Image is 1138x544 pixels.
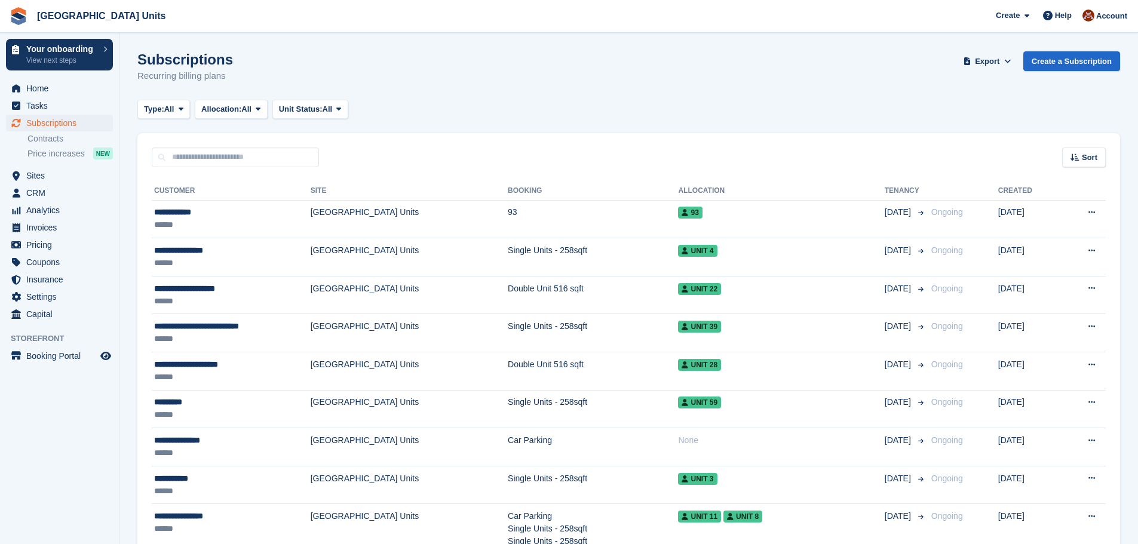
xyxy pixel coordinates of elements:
[508,238,678,276] td: Single Units - 258sqft
[508,276,678,314] td: Double Unit 516 sqft
[26,202,98,219] span: Analytics
[10,7,27,25] img: stora-icon-8386f47178a22dfd0bd8f6a31ec36ba5ce8667c1dd55bd0f319d3a0aa187defe.svg
[99,349,113,363] a: Preview store
[723,511,762,523] span: Unit 8
[6,219,113,236] a: menu
[931,511,963,521] span: Ongoing
[279,103,323,115] span: Unit Status:
[931,284,963,293] span: Ongoing
[508,200,678,238] td: 93
[931,397,963,407] span: Ongoing
[27,133,113,145] a: Contracts
[678,397,721,408] span: Unit 59
[885,434,913,447] span: [DATE]
[26,80,98,97] span: Home
[998,352,1060,391] td: [DATE]
[6,202,113,219] a: menu
[26,45,97,53] p: Your onboarding
[201,103,241,115] span: Allocation:
[678,434,884,447] div: None
[93,147,113,159] div: NEW
[998,238,1060,276] td: [DATE]
[26,288,98,305] span: Settings
[311,200,508,238] td: [GEOGRAPHIC_DATA] Units
[508,352,678,391] td: Double Unit 516 sqft
[26,185,98,201] span: CRM
[508,428,678,466] td: Car Parking
[26,348,98,364] span: Booking Portal
[195,100,268,119] button: Allocation: All
[6,97,113,114] a: menu
[311,352,508,391] td: [GEOGRAPHIC_DATA] Units
[26,115,98,131] span: Subscriptions
[137,51,233,67] h1: Subscriptions
[323,103,333,115] span: All
[152,182,311,201] th: Customer
[975,56,999,67] span: Export
[885,206,913,219] span: [DATE]
[678,359,721,371] span: Unit 28
[311,390,508,428] td: [GEOGRAPHIC_DATA] Units
[1055,10,1072,21] span: Help
[241,103,251,115] span: All
[1096,10,1127,22] span: Account
[311,276,508,314] td: [GEOGRAPHIC_DATA] Units
[1023,51,1120,71] a: Create a Subscription
[885,244,913,257] span: [DATE]
[26,97,98,114] span: Tasks
[885,472,913,485] span: [DATE]
[678,321,721,333] span: Unit 39
[6,306,113,322] a: menu
[678,207,702,219] span: 93
[996,10,1020,21] span: Create
[26,306,98,322] span: Capital
[885,396,913,408] span: [DATE]
[311,182,508,201] th: Site
[272,100,348,119] button: Unit Status: All
[6,288,113,305] a: menu
[164,103,174,115] span: All
[998,466,1060,504] td: [DATE]
[6,348,113,364] a: menu
[931,207,963,217] span: Ongoing
[6,167,113,184] a: menu
[998,182,1060,201] th: Created
[144,103,164,115] span: Type:
[885,182,927,201] th: Tenancy
[26,271,98,288] span: Insurance
[678,283,721,295] span: Unit 22
[26,254,98,271] span: Coupons
[26,219,98,236] span: Invoices
[885,510,913,523] span: [DATE]
[508,314,678,352] td: Single Units - 258sqft
[998,390,1060,428] td: [DATE]
[885,358,913,371] span: [DATE]
[137,100,190,119] button: Type: All
[137,69,233,83] p: Recurring billing plans
[27,147,113,160] a: Price increases NEW
[998,428,1060,466] td: [DATE]
[931,435,963,445] span: Ongoing
[311,314,508,352] td: [GEOGRAPHIC_DATA] Units
[26,236,98,253] span: Pricing
[311,466,508,504] td: [GEOGRAPHIC_DATA] Units
[931,321,963,331] span: Ongoing
[311,428,508,466] td: [GEOGRAPHIC_DATA] Units
[961,51,1014,71] button: Export
[998,276,1060,314] td: [DATE]
[508,390,678,428] td: Single Units - 258sqft
[6,39,113,70] a: Your onboarding View next steps
[6,115,113,131] a: menu
[885,282,913,295] span: [DATE]
[6,236,113,253] a: menu
[311,238,508,276] td: [GEOGRAPHIC_DATA] Units
[678,182,884,201] th: Allocation
[1082,10,1094,21] img: Laura Clinnick
[508,182,678,201] th: Booking
[6,254,113,271] a: menu
[6,80,113,97] a: menu
[678,511,721,523] span: Unit 11
[26,167,98,184] span: Sites
[11,333,119,345] span: Storefront
[1082,152,1097,164] span: Sort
